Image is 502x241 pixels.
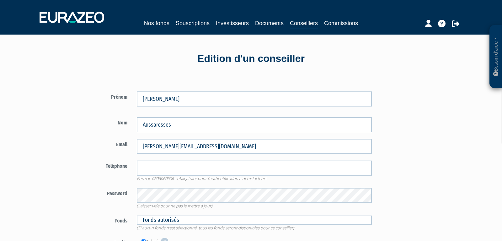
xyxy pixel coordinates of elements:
label: Téléphone [83,161,132,170]
a: Souscriptions [176,19,210,28]
label: Prénom [83,91,132,101]
a: Conseillers [290,19,318,29]
img: 1732889491-logotype_eurazeo_blanc_rvb.png [40,12,104,23]
p: Besoin d'aide ? [492,29,499,85]
span: Format: 0606060606 - obligatoire pour l'authentification à deux facteurs [137,176,267,181]
label: Fonds [83,215,132,225]
a: Investisseurs [216,19,249,28]
div: Edition d'un conseiller [72,52,430,66]
label: Password [83,188,132,197]
a: Commissions [324,19,358,28]
a: Documents [255,19,284,28]
label: Email [83,139,132,148]
a: Nos fonds [144,19,169,28]
span: (Si aucun fonds n'est sélectionné, tous les fonds seront disponibles pour ce conseiller) [137,225,294,231]
span: (Laisser vide pour ne pas le mettre à jour) [137,203,212,209]
label: Nom [83,117,132,127]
